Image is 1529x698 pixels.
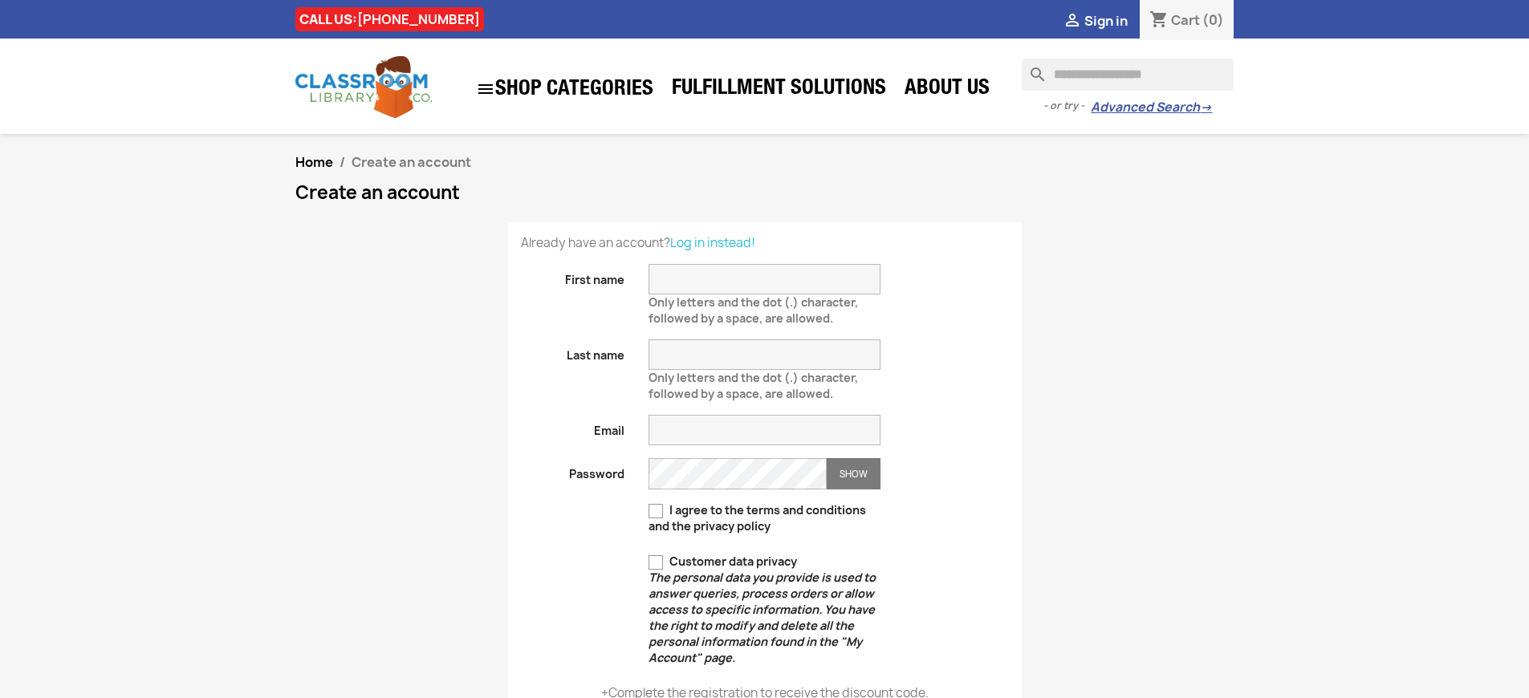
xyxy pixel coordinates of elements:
a: Home [295,153,333,171]
span: - or try - [1043,98,1091,114]
label: I agree to the terms and conditions and the privacy policy [649,502,880,534]
em: The personal data you provide is used to answer queries, process orders or allow access to specif... [649,570,876,665]
div: CALL US: [295,7,484,31]
h1: Create an account [295,183,1234,202]
a: SHOP CATEGORIES [468,71,661,107]
a: [PHONE_NUMBER] [357,10,480,28]
i: shopping_cart [1149,11,1169,30]
i: search [1022,59,1041,78]
img: Classroom Library Company [295,56,432,118]
label: First name [509,264,637,288]
span: Sign in [1084,12,1128,30]
span: Cart [1171,11,1200,29]
input: Password input [649,458,827,489]
a: Advanced Search→ [1091,99,1212,116]
span: (0) [1202,11,1224,29]
a:  Sign in [1063,12,1128,30]
button: Show [827,458,880,489]
i:  [1063,12,1082,31]
label: Email [509,415,637,439]
label: Last name [509,339,637,363]
span: Only letters and the dot (.) character, followed by a space, are allowed. [649,288,858,326]
i:  [476,79,495,99]
label: Password [509,458,637,482]
span: Only letters and the dot (.) character, followed by a space, are allowed. [649,363,858,401]
a: Fulfillment Solutions [664,74,894,106]
a: Log in instead! [670,234,755,251]
a: About Us [897,74,998,106]
label: Customer data privacy [649,554,880,666]
span: Create an account [352,153,471,171]
p: Already have an account? [521,235,1009,251]
span: → [1200,99,1212,116]
input: Search [1022,59,1234,91]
